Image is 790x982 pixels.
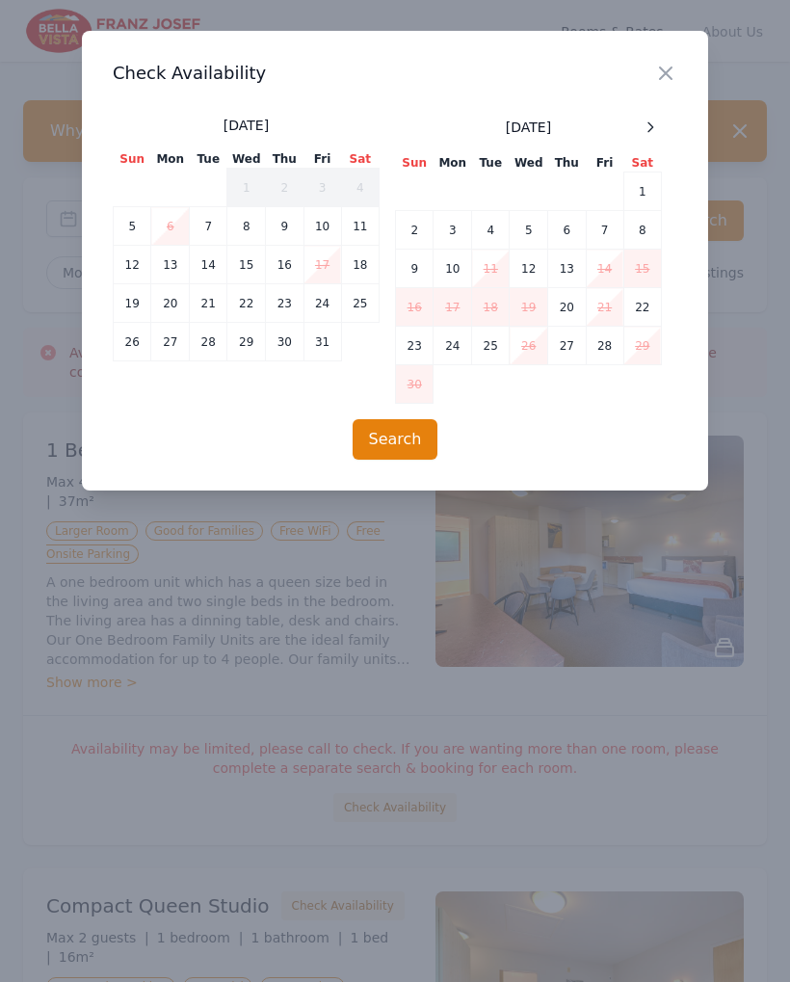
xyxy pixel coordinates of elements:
span: [DATE] [224,116,269,135]
td: 7 [190,207,227,246]
th: Wed [510,154,548,173]
th: Thu [548,154,586,173]
th: Mon [151,150,190,169]
td: 10 [303,207,341,246]
td: 26 [510,327,548,365]
td: 21 [190,284,227,323]
td: 19 [510,288,548,327]
th: Sat [341,150,379,169]
td: 20 [548,288,586,327]
th: Sun [114,150,151,169]
td: 25 [472,327,510,365]
td: 28 [586,327,623,365]
td: 1 [227,169,266,207]
td: 2 [266,169,303,207]
td: 29 [227,323,266,361]
th: Sat [623,154,661,173]
td: 5 [114,207,151,246]
th: Mon [434,154,472,173]
th: Fri [303,150,341,169]
td: 25 [341,284,379,323]
th: Thu [266,150,303,169]
td: 8 [623,211,661,250]
td: 8 [227,207,266,246]
th: Fri [586,154,623,173]
th: Tue [472,154,510,173]
td: 2 [396,211,434,250]
th: Sun [396,154,434,173]
th: Tue [190,150,227,169]
td: 24 [434,327,472,365]
td: 23 [266,284,303,323]
td: 28 [190,323,227,361]
td: 4 [472,211,510,250]
td: 12 [114,246,151,284]
td: 22 [623,288,661,327]
td: 21 [586,288,623,327]
td: 11 [341,207,379,246]
td: 3 [303,169,341,207]
td: 9 [266,207,303,246]
td: 13 [548,250,586,288]
td: 18 [472,288,510,327]
td: 11 [472,250,510,288]
td: 3 [434,211,472,250]
td: 6 [151,207,190,246]
td: 5 [510,211,548,250]
td: 15 [623,250,661,288]
td: 30 [396,365,434,404]
td: 6 [548,211,586,250]
span: [DATE] [506,118,551,137]
td: 14 [190,246,227,284]
td: 17 [303,246,341,284]
td: 12 [510,250,548,288]
td: 4 [341,169,379,207]
td: 17 [434,288,472,327]
button: Search [353,419,438,460]
td: 26 [114,323,151,361]
td: 16 [266,246,303,284]
td: 14 [586,250,623,288]
td: 15 [227,246,266,284]
td: 27 [548,327,586,365]
td: 22 [227,284,266,323]
td: 20 [151,284,190,323]
td: 16 [396,288,434,327]
td: 9 [396,250,434,288]
td: 31 [303,323,341,361]
td: 24 [303,284,341,323]
td: 27 [151,323,190,361]
td: 19 [114,284,151,323]
th: Wed [227,150,266,169]
td: 29 [623,327,661,365]
h3: Check Availability [113,62,677,85]
td: 23 [396,327,434,365]
td: 1 [623,173,661,211]
td: 13 [151,246,190,284]
td: 7 [586,211,623,250]
td: 18 [341,246,379,284]
td: 10 [434,250,472,288]
td: 30 [266,323,303,361]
